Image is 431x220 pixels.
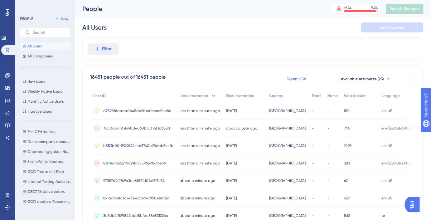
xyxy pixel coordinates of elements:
input: Search [33,30,65,35]
span: User ID [93,93,106,98]
time: less than a minute ago [180,126,220,130]
span: 629 [344,196,350,201]
span: All Users [27,44,42,49]
time: [DATE] [226,161,237,165]
button: All Companies [20,52,70,60]
span: d75288faaaa0448db6fbcf1cccc5ce8e [103,108,171,113]
button: Save Segment [361,22,424,32]
span: Save Segment [380,25,405,30]
span: Onboarding guide. New users [27,149,72,154]
button: Eon CEN doctors [20,128,74,135]
span: GCO Treatment Plan [27,169,64,174]
button: GCO Treatment Plan [20,168,74,175]
span: Web Session [344,93,366,98]
span: [GEOGRAPHIC_DATA] [269,196,306,201]
button: New [53,15,70,22]
span: [GEOGRAPHIC_DATA] [269,178,306,183]
span: Publish Changes [390,6,420,11]
span: en-[GEOGRAPHIC_DATA] [381,126,424,131]
button: Monthly Active Users [20,98,70,105]
time: [DATE] [226,109,237,113]
span: 746 [344,126,350,131]
span: 283 [344,161,350,166]
span: Need Help? [15,2,39,9]
span: [GEOGRAPHIC_DATA] [269,143,306,148]
span: 8d714c18222f4d29b1c7596e9157aeb9 [103,161,166,166]
span: Demo company accounts [27,139,72,144]
span: First Interaction [226,93,254,98]
span: - [312,213,314,218]
time: less than a minute ago [180,144,220,148]
button: Demo company accounts [20,138,74,145]
div: 16451 people [90,73,120,81]
span: 7ac0aa4f9b1640d4a60b1cd1af3d682d [103,126,170,131]
span: Language [381,93,400,98]
span: 97387a9f274943dc8f591d01bf3f7e34 [103,178,165,183]
button: CBCT 16-July doctors [20,188,74,195]
span: Inactive Users [27,109,52,114]
time: [DATE] [226,178,237,183]
time: [DATE] [226,196,237,200]
iframe: UserGuiding AI Assistant Launcher [405,195,424,214]
div: 94 % [371,5,378,10]
span: - [312,143,314,148]
span: Last Interaction [180,93,208,98]
span: en-[GEOGRAPHIC_DATA] [381,161,424,166]
span: en-US [381,178,392,183]
span: Export CSV [287,76,307,81]
span: - [327,178,329,183]
time: [DATE] [226,144,237,148]
button: Export CSV [281,74,312,84]
span: 851 [344,108,350,113]
div: People [82,4,316,13]
span: GCO doctors (Recommend best package) [27,199,72,204]
span: - [327,161,329,166]
span: - [327,213,329,218]
span: 3a3db9f189f842bbb5bfac586831224c [103,213,168,218]
span: [GEOGRAPHIC_DATA] [269,213,306,218]
span: - [312,126,314,131]
button: Publish Changes [386,4,424,14]
span: Smile White doctors [27,159,63,164]
div: MAU [344,5,352,10]
button: Internal Testing Accounts [20,178,74,185]
span: Filter [102,45,112,53]
span: - [327,126,329,131]
span: Internal Testing Accounts [27,179,72,184]
span: 1093 [344,143,351,148]
span: All Companies [27,54,53,59]
div: All Users [82,23,107,32]
span: Eon CEN doctors [27,129,56,134]
span: Email [312,93,321,98]
button: All Users [20,42,70,50]
span: en-US [381,108,392,113]
span: en-US [381,143,392,148]
time: less than a minute ago [180,161,220,165]
button: Inactive Users [20,108,70,115]
button: GCO doctors (Recommend best package) [20,198,74,205]
span: Weekly Active Users [27,89,62,94]
time: about a minute ago [180,213,215,218]
span: - [312,161,314,166]
span: Monthly Active Users [27,99,64,104]
span: New Users [27,79,45,84]
span: - [327,196,329,201]
span: 562 [344,213,350,218]
span: - [312,178,314,183]
span: [GEOGRAPHIC_DATA] [269,161,306,166]
span: Country [269,93,283,98]
button: Smile White doctors [20,158,74,165]
span: [GEOGRAPHIC_DATA] [269,126,306,131]
time: about a minute ago [180,178,215,183]
span: Available Attributes (23) [341,76,384,81]
span: - [327,143,329,148]
div: 16451 people [136,73,166,81]
span: 891ad7b8c3a747248cac9aff50ee0182 [103,196,169,201]
span: ar [381,213,385,218]
time: about a year ago [226,126,257,130]
div: out of [121,73,135,81]
span: CBCT 16-July doctors [27,189,65,194]
span: [GEOGRAPHIC_DATA] [269,108,306,113]
span: 62 [344,178,348,183]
